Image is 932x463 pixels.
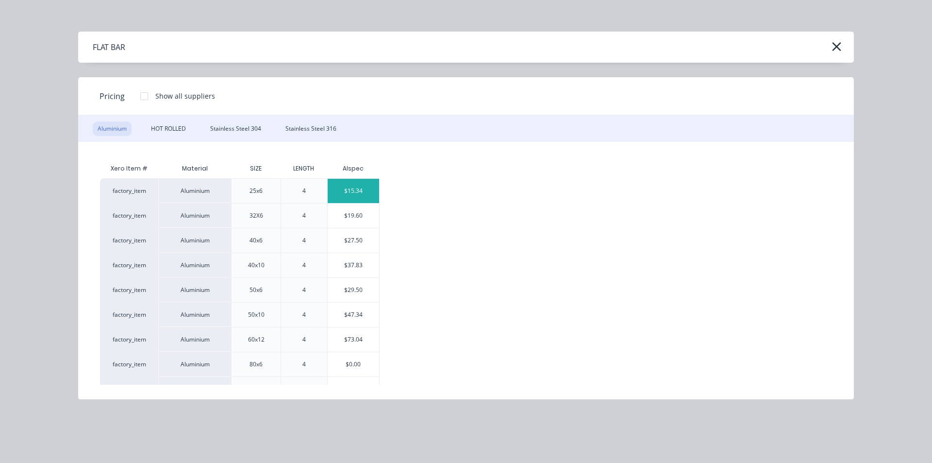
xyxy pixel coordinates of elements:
span: Pricing [100,90,125,102]
div: $0.00 [328,352,380,377]
div: 4 [302,187,306,195]
div: $15.34 [328,179,380,203]
div: factory_item [100,377,158,401]
div: factory_item [100,203,158,228]
div: $70.71 [328,377,380,401]
div: 4 [302,236,306,245]
div: Alspec [343,164,364,173]
div: factory_item [100,178,158,203]
div: 80x6 [250,360,263,369]
div: FLAT BAR [93,41,125,53]
div: 60x12 [248,335,265,344]
div: 40x10 [248,261,265,270]
div: Aluminium [158,277,231,302]
div: factory_item [100,352,158,377]
div: $19.60 [328,204,380,228]
div: $29.50 [328,278,380,302]
div: factory_item [100,277,158,302]
div: Aluminium [158,302,231,327]
div: LENGTH [285,156,322,181]
div: Aluminium [158,327,231,352]
div: Stainless Steel 304 [205,121,266,136]
div: 4 [302,211,306,220]
div: factory_item [100,253,158,277]
div: $27.50 [328,228,380,253]
div: Aluminium [93,121,132,136]
div: $37.83 [328,253,380,277]
div: 40x6 [250,236,263,245]
div: factory_item [100,327,158,352]
div: Aluminium [158,377,231,401]
div: $73.04 [328,327,380,352]
div: 4 [302,310,306,319]
div: Xero Item # [100,159,158,178]
div: Show all suppliers [155,91,215,101]
div: Aluminium [158,253,231,277]
div: Aluminium [158,228,231,253]
div: 4 [302,286,306,294]
div: $47.34 [328,303,380,327]
div: 32X6 [250,211,263,220]
div: 4 [302,335,306,344]
div: Aluminium [158,352,231,377]
div: 4 [302,261,306,270]
div: Aluminium [158,178,231,203]
div: Material [158,159,231,178]
div: Aluminium [158,203,231,228]
div: 25x6 [250,187,263,195]
div: SIZE [242,156,269,181]
div: factory_item [100,302,158,327]
div: HOT ROLLED [146,121,191,136]
div: 4 [302,360,306,369]
div: factory_item [100,228,158,253]
div: 50x6 [250,286,263,294]
div: 50x10 [248,310,265,319]
div: Stainless Steel 316 [281,121,341,136]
